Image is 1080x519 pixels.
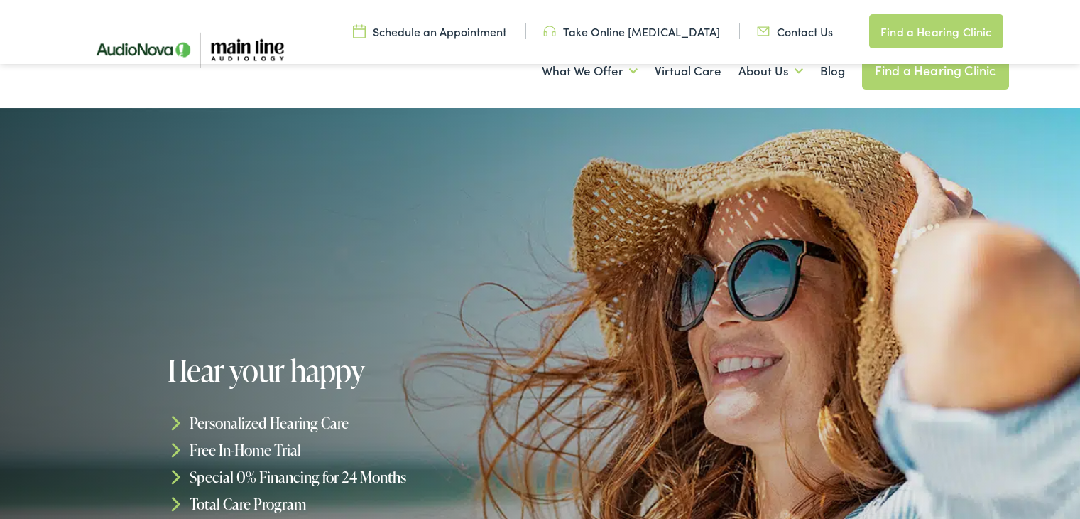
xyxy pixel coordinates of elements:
[757,23,833,39] a: Contact Us
[543,23,720,39] a: Take Online [MEDICAL_DATA]
[820,45,845,97] a: Blog
[757,23,770,39] img: utility icon
[655,45,721,97] a: Virtual Care
[168,490,545,517] li: Total Care Program
[168,464,545,491] li: Special 0% Financing for 24 Months
[543,23,556,39] img: utility icon
[738,45,803,97] a: About Us
[168,410,545,437] li: Personalized Hearing Care
[168,354,545,387] h1: Hear your happy
[862,51,1009,90] a: Find a Hearing Clinic
[542,45,638,97] a: What We Offer
[353,23,506,39] a: Schedule an Appointment
[353,23,366,39] img: utility icon
[168,437,545,464] li: Free In-Home Trial
[869,14,1003,48] a: Find a Hearing Clinic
